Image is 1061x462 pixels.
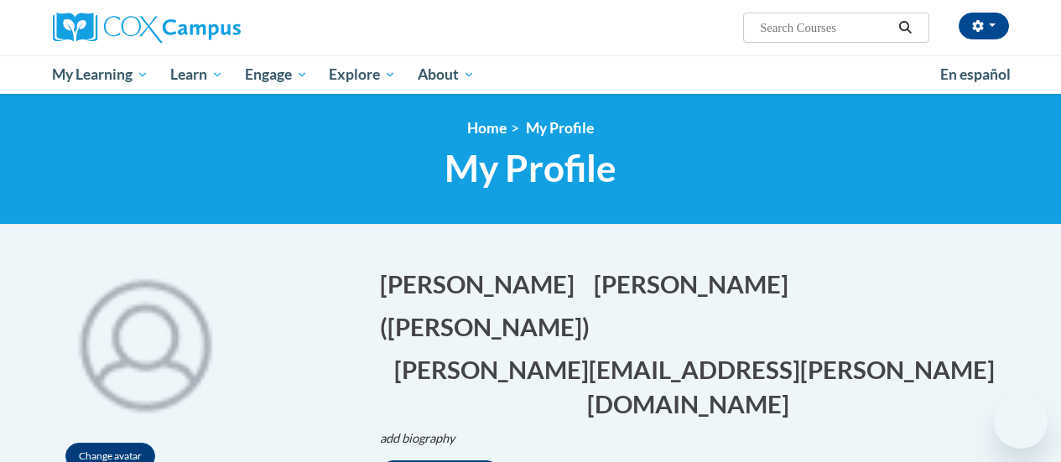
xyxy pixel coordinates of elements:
[159,55,234,94] a: Learn
[318,55,407,94] a: Explore
[42,55,160,94] a: My Learning
[940,65,1011,83] span: En español
[245,65,308,85] span: Engage
[929,57,1022,92] a: En español
[380,267,585,301] button: Edit first name
[892,18,918,38] button: Search
[380,429,469,448] button: Edit biography
[467,119,507,137] a: Home
[594,267,799,301] button: Edit last name
[234,55,319,94] a: Engage
[380,352,1009,421] button: Edit email address
[758,18,892,38] input: Search Courses
[418,65,475,85] span: About
[40,55,1022,94] div: Main menu
[380,431,455,445] i: add biography
[380,309,601,344] button: Edit screen name
[407,55,486,94] a: About
[170,65,223,85] span: Learn
[53,250,237,434] div: Click to change the profile picture
[445,146,616,190] span: My Profile
[526,119,594,137] span: My Profile
[53,13,241,43] img: Cox Campus
[52,65,148,85] span: My Learning
[53,250,237,434] img: profile avatar
[329,65,396,85] span: Explore
[994,395,1048,449] iframe: Button to launch messaging window
[959,13,1009,39] button: Account Settings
